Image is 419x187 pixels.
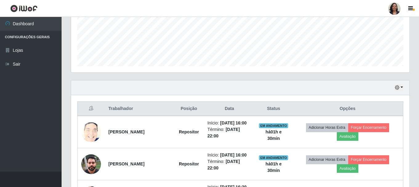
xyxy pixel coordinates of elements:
button: Avaliação [337,164,359,173]
button: Forçar Encerramento [348,123,389,132]
li: Término: [207,158,252,171]
th: Trabalhador [105,102,174,116]
button: Avaliação [337,132,359,141]
button: Adicionar Horas Extra [306,155,348,164]
th: Data [204,102,255,116]
li: Término: [207,126,252,139]
li: Início: [207,152,252,158]
button: Adicionar Horas Extra [306,123,348,132]
img: 1746292948519.jpeg [81,120,101,144]
time: [DATE] 16:00 [220,120,247,125]
strong: há 01 h e 30 min [266,161,282,173]
span: EM ANDAMENTO [259,155,288,160]
strong: [PERSON_NAME] [108,161,144,166]
strong: Repositor [179,161,199,166]
th: Status [255,102,292,116]
strong: Repositor [179,129,199,134]
th: Opções [292,102,403,116]
span: EM ANDAMENTO [259,123,288,128]
img: 1756755048202.jpeg [81,151,101,177]
strong: há 01 h e 30 min [266,129,282,141]
strong: [PERSON_NAME] [108,129,144,134]
img: CoreUI Logo [10,5,38,12]
th: Posição [174,102,203,116]
li: Início: [207,120,252,126]
time: [DATE] 16:00 [220,152,247,157]
button: Forçar Encerramento [348,155,389,164]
